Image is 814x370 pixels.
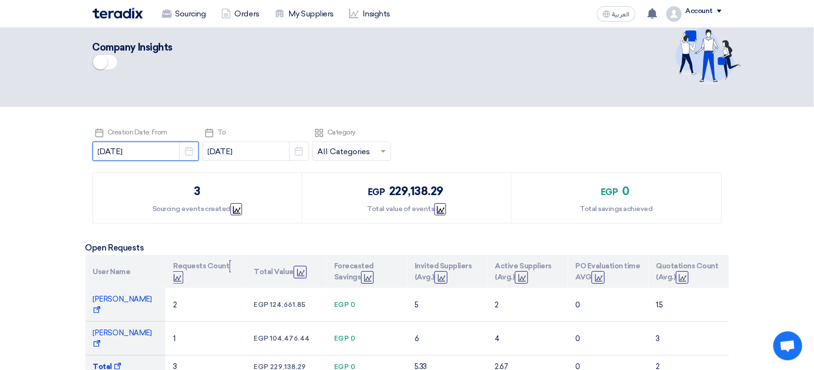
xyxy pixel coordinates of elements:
a: Insights [341,3,398,25]
span: egp [334,334,349,343]
th: Total Value [246,255,326,288]
span: 0 [351,334,355,343]
div: . [686,15,722,20]
td: 2 [488,288,568,322]
span: [PERSON_NAME] [93,295,152,315]
span: 229,138.29 [389,184,444,198]
span: العربية [612,11,630,18]
th: Invited Suppliers (Avg.) [407,255,488,288]
td: 3 [649,322,729,356]
td: 1.5 [649,288,729,322]
th: User Name [85,255,166,288]
div: Account [686,7,713,15]
input: from [93,142,199,161]
div: 3 [194,183,201,200]
th: Quotations Count (Avg.) [649,255,729,288]
h5: Open Requests [85,243,729,252]
div: Open chat [773,331,802,360]
span: Category [327,128,355,136]
div: Sourcing events created [152,204,243,214]
span: egp [368,187,385,198]
span: egp [254,301,269,309]
td: 2 [165,288,246,322]
td: 4 [488,322,568,356]
td: 0 [568,322,649,356]
span: Creation Date: From [108,128,167,136]
span: egp [254,334,269,343]
img: Teradix logo [93,8,143,19]
span: To [217,128,226,136]
button: العربية [597,6,636,22]
td: 6 [407,322,488,356]
th: Forecasted Savings [326,255,407,288]
span: 0 [351,301,355,309]
div: Total value of events [367,204,446,214]
th: Active Suppliers (Avg.) [488,255,568,288]
th: PO Evaluation time AVG [568,255,649,288]
td: 0 [568,288,649,322]
span: 0 [623,184,630,198]
img: invite_your_team.svg [676,28,741,85]
a: My Suppliers [267,3,341,25]
div: Company Insights [93,40,533,54]
th: Requests Count [165,255,246,288]
span: egp [601,187,619,198]
a: Sourcing [154,3,214,25]
span: [PERSON_NAME] [93,329,152,348]
img: profile_test.png [666,6,682,22]
td: 5 [407,288,488,322]
input: to [203,142,309,161]
a: Orders [214,3,267,25]
div: Total savings achieved [580,204,653,214]
span: 104,476.44 [270,334,310,343]
span: 124,661.85 [270,301,306,309]
span: egp [334,301,349,309]
td: 1 [165,322,246,356]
